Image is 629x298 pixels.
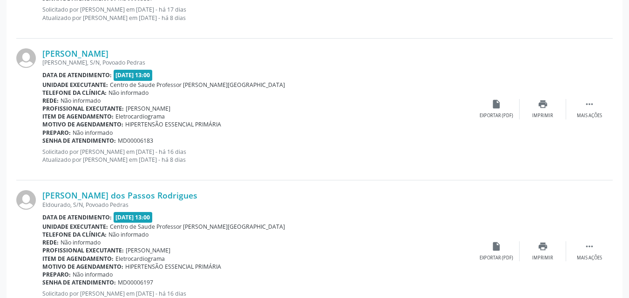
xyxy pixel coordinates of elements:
b: Profissional executante: [42,105,124,113]
i: print [538,241,548,252]
b: Preparo: [42,271,71,278]
span: HIPERTENSÃO ESSENCIAL PRIMÁRIA [125,120,221,128]
span: Não informado [61,97,101,105]
div: Exportar (PDF) [480,255,513,261]
i: print [538,99,548,109]
span: MD00006197 [118,278,153,286]
div: [PERSON_NAME], S/N, Povoado Pedras [42,59,473,66]
span: Centro de Saude Professor [PERSON_NAME][GEOGRAPHIC_DATA] [110,223,285,231]
b: Profissional executante: [42,246,124,254]
i:  [584,99,595,109]
b: Senha de atendimento: [42,278,116,286]
span: Não informado [108,89,149,97]
b: Data de atendimento: [42,213,112,221]
span: [PERSON_NAME] [126,105,170,113]
b: Telefone da clínica: [42,231,107,238]
b: Rede: [42,97,59,105]
b: Motivo de agendamento: [42,263,123,271]
span: MD00006183 [118,137,153,145]
div: Eldourado, S/N, Povoado Pedras [42,201,473,209]
span: [PERSON_NAME] [126,246,170,254]
b: Preparo: [42,129,71,137]
b: Motivo de agendamento: [42,120,123,128]
span: Eletrocardiograma [115,255,165,263]
b: Rede: [42,238,59,246]
span: Não informado [73,129,113,137]
span: Não informado [73,271,113,278]
a: [PERSON_NAME] dos Passos Rodrigues [42,190,197,200]
b: Data de atendimento: [42,71,112,79]
div: Exportar (PDF) [480,113,513,119]
img: img [16,48,36,68]
b: Item de agendamento: [42,113,114,120]
p: Solicitado por [PERSON_NAME] em [DATE] - há 17 dias Atualizado por [PERSON_NAME] em [DATE] - há 8... [42,6,473,21]
p: Solicitado por [PERSON_NAME] em [DATE] - há 16 dias Atualizado por [PERSON_NAME] em [DATE] - há 8... [42,148,473,164]
span: Eletrocardiograma [115,113,165,120]
b: Item de agendamento: [42,255,114,263]
span: Centro de Saude Professor [PERSON_NAME][GEOGRAPHIC_DATA] [110,81,285,89]
img: img [16,190,36,210]
b: Unidade executante: [42,223,108,231]
div: Imprimir [532,255,553,261]
div: Mais ações [577,255,602,261]
span: HIPERTENSÃO ESSENCIAL PRIMÁRIA [125,263,221,271]
span: [DATE] 13:00 [114,212,153,223]
b: Unidade executante: [42,81,108,89]
b: Senha de atendimento: [42,137,116,145]
span: Não informado [61,238,101,246]
i: insert_drive_file [491,241,501,252]
span: Não informado [108,231,149,238]
a: [PERSON_NAME] [42,48,108,59]
div: Imprimir [532,113,553,119]
div: Mais ações [577,113,602,119]
i: insert_drive_file [491,99,501,109]
span: [DATE] 13:00 [114,70,153,80]
b: Telefone da clínica: [42,89,107,97]
i:  [584,241,595,252]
